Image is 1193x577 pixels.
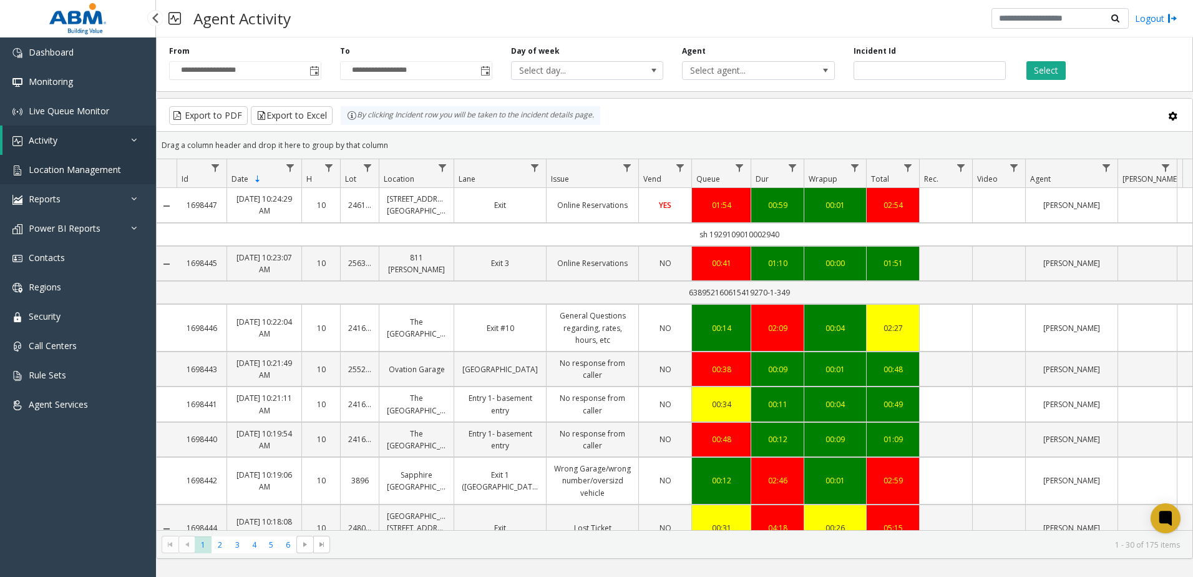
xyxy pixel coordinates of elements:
a: [DATE] 10:19:06 AM [235,469,294,493]
a: 00:11 [759,398,796,410]
a: Wrapup Filter Menu [847,159,864,176]
img: 'icon' [12,48,22,58]
span: Page 6 [280,536,296,553]
div: 01:51 [874,257,912,269]
a: 24160063 [348,398,371,410]
a: The [GEOGRAPHIC_DATA] [387,316,446,340]
span: Toggle popup [307,62,321,79]
span: Rec. [924,174,938,184]
span: Select agent... [683,62,804,79]
label: From [169,46,190,57]
a: 02:27 [874,322,912,334]
a: The [GEOGRAPHIC_DATA] [387,428,446,451]
div: 00:48 [699,433,743,445]
span: Video [977,174,998,184]
div: 00:09 [812,433,859,445]
img: 'icon' [12,224,22,234]
span: NO [660,323,671,333]
span: Call Centers [29,340,77,352]
span: Vend [643,174,661,184]
img: 'icon' [12,400,22,410]
span: H [306,174,312,184]
a: Total Filter Menu [900,159,917,176]
a: [DATE] 10:21:49 AM [235,357,294,381]
a: Online Reservations [554,199,631,211]
div: 00:14 [699,322,743,334]
a: [DATE] 10:19:54 AM [235,428,294,451]
a: Ovation Garage [387,363,446,375]
span: Regions [29,281,61,293]
a: Collapse Details [157,201,177,211]
a: Lot Filter Menu [359,159,376,176]
label: To [340,46,350,57]
a: Exit 1 ([GEOGRAPHIC_DATA]) [462,469,538,493]
span: Security [29,310,61,322]
a: NO [646,475,684,486]
a: [PERSON_NAME] [1033,199,1110,211]
div: 00:01 [812,363,859,375]
a: Date Filter Menu [282,159,299,176]
img: pageIcon [168,3,181,34]
a: 02:09 [759,322,796,334]
span: NO [660,434,671,445]
a: 05:15 [874,522,912,534]
a: 00:59 [759,199,796,211]
a: Vend Filter Menu [672,159,689,176]
a: 10 [309,257,333,269]
a: Dur Filter Menu [784,159,801,176]
span: Live Queue Monitor [29,105,109,117]
span: Location Management [29,164,121,175]
a: 10 [309,433,333,445]
a: 00:04 [812,398,859,410]
span: Lot [345,174,356,184]
span: Agent [1030,174,1051,184]
a: 00:04 [812,322,859,334]
img: 'icon' [12,77,22,87]
a: 1698445 [184,257,219,269]
a: Exit [462,522,538,534]
a: 00:12 [699,475,743,486]
span: Go to the next page [300,540,310,550]
a: The [GEOGRAPHIC_DATA] [387,392,446,416]
a: 10 [309,522,333,534]
a: 00:12 [759,433,796,445]
a: Rec. Filter Menu [953,159,970,176]
span: YES [659,200,671,210]
span: Queue [696,174,720,184]
a: 1698443 [184,363,219,375]
a: [GEOGRAPHIC_DATA]- [STREET_ADDRESS][US_STATE] [387,510,446,546]
a: Entry 1- basement entry [462,428,538,451]
h3: Agent Activity [187,3,297,34]
a: 10 [309,398,333,410]
a: NO [646,433,684,445]
span: Go to the last page [317,540,327,550]
a: NO [646,363,684,375]
a: 10 [309,199,333,211]
div: 00:01 [812,199,859,211]
a: 811 [PERSON_NAME] [387,252,446,275]
span: Date [231,174,248,184]
span: NO [660,364,671,375]
a: [DATE] 10:24:29 AM [235,193,294,217]
a: 00:41 [699,257,743,269]
a: 01:10 [759,257,796,269]
img: 'icon' [12,283,22,293]
a: 02:54 [874,199,912,211]
a: Exit [462,199,538,211]
a: [STREET_ADDRESS][GEOGRAPHIC_DATA] [387,193,446,217]
a: [PERSON_NAME] [1033,363,1110,375]
a: Agent Filter Menu [1098,159,1115,176]
img: infoIcon.svg [347,111,357,121]
a: [PERSON_NAME] [1033,433,1110,445]
label: Agent [682,46,706,57]
a: [GEOGRAPHIC_DATA] [462,363,538,375]
a: 00:01 [812,475,859,486]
